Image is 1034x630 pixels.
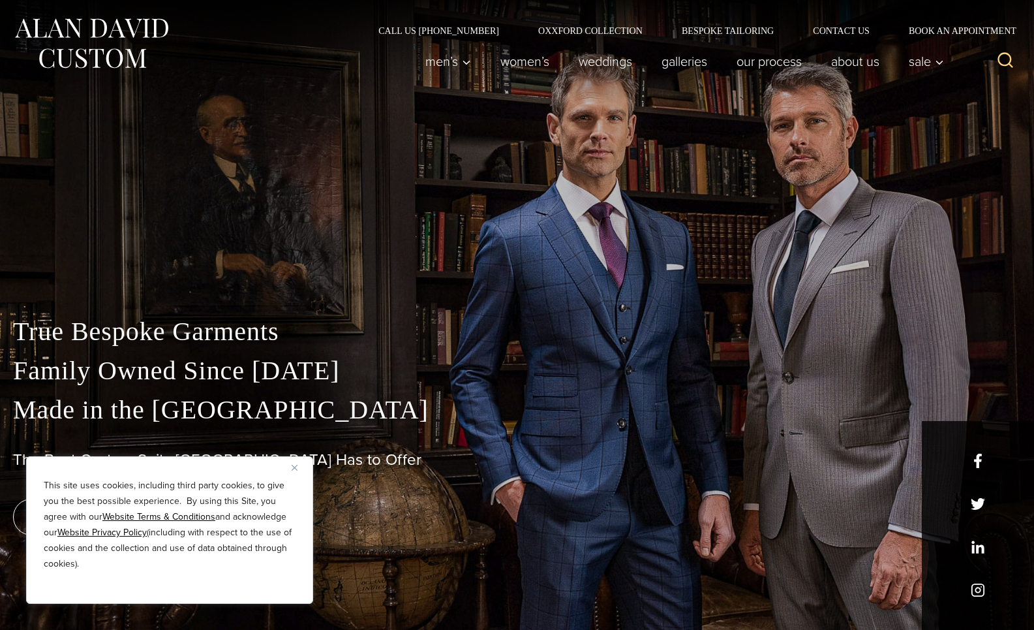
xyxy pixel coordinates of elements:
[990,46,1021,77] button: View Search Form
[292,460,307,475] button: Close
[889,26,1021,35] a: Book an Appointment
[359,26,1021,35] nav: Secondary Navigation
[793,26,889,35] a: Contact Us
[519,26,662,35] a: Oxxford Collection
[425,55,471,68] span: Men’s
[13,499,196,535] a: book an appointment
[564,48,647,74] a: weddings
[817,48,894,74] a: About Us
[44,478,296,572] p: This site uses cookies, including third party cookies, to give you the best possible experience. ...
[13,450,1021,469] h1: The Best Custom Suits [GEOGRAPHIC_DATA] Has to Offer
[486,48,564,74] a: Women’s
[647,48,722,74] a: Galleries
[292,465,297,471] img: Close
[13,312,1021,430] p: True Bespoke Garments Family Owned Since [DATE] Made in the [GEOGRAPHIC_DATA]
[722,48,817,74] a: Our Process
[57,526,147,539] a: Website Privacy Policy
[359,26,519,35] a: Call Us [PHONE_NUMBER]
[411,48,951,74] nav: Primary Navigation
[13,14,170,72] img: Alan David Custom
[662,26,793,35] a: Bespoke Tailoring
[909,55,944,68] span: Sale
[102,510,215,524] a: Website Terms & Conditions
